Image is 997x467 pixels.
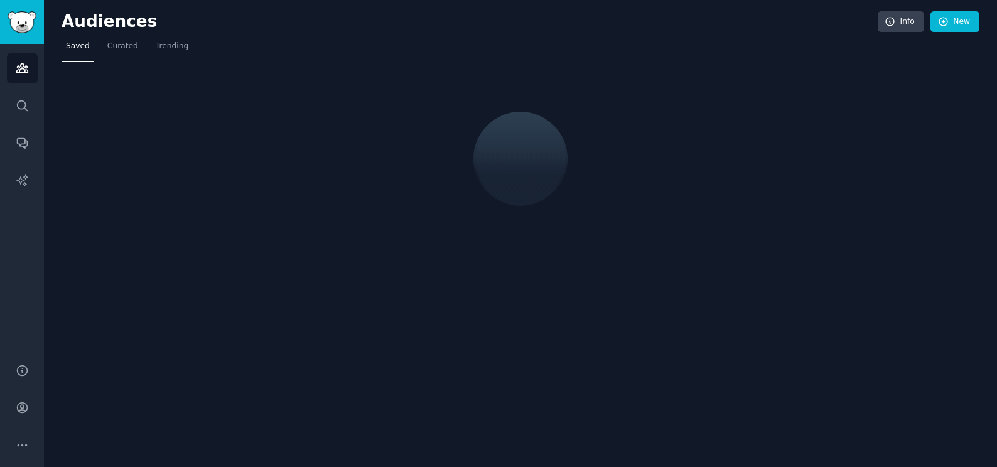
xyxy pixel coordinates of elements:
span: Saved [66,41,90,52]
span: Curated [107,41,138,52]
a: Saved [62,36,94,62]
h2: Audiences [62,12,878,32]
a: Curated [103,36,143,62]
a: Info [878,11,924,33]
span: Trending [156,41,188,52]
img: GummySearch logo [8,11,36,33]
a: New [930,11,979,33]
a: Trending [151,36,193,62]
